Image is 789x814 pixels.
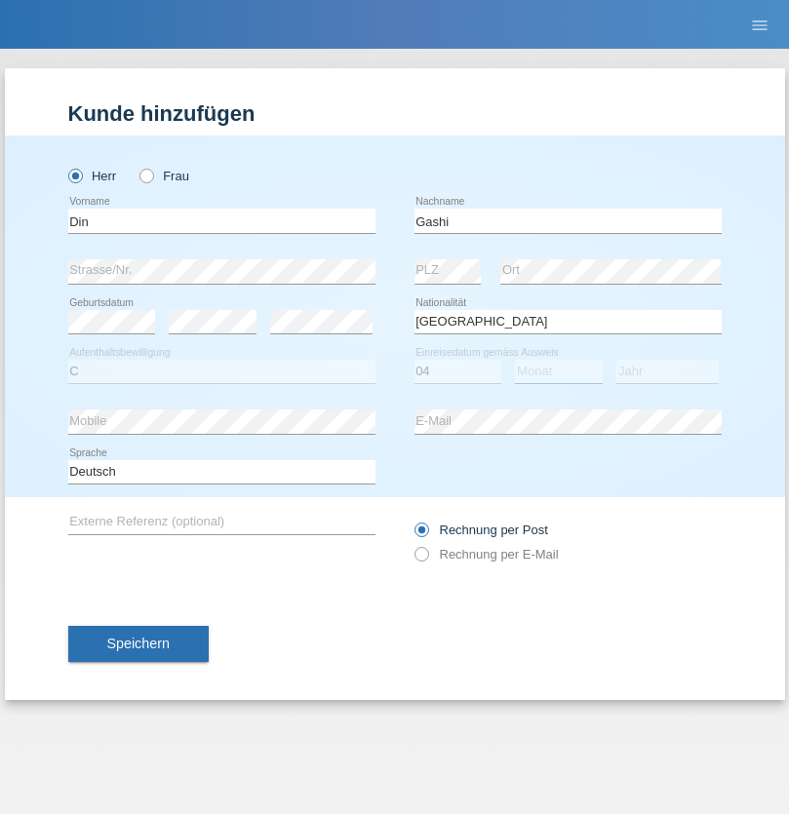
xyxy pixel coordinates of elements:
span: Speichern [107,636,170,651]
input: Herr [68,169,81,181]
i: menu [750,16,769,35]
input: Rechnung per Post [414,523,427,547]
input: Rechnung per E-Mail [414,547,427,571]
label: Herr [68,169,117,183]
input: Frau [139,169,152,181]
label: Rechnung per E-Mail [414,547,559,562]
label: Rechnung per Post [414,523,548,537]
h1: Kunde hinzufügen [68,101,722,126]
button: Speichern [68,626,209,663]
label: Frau [139,169,189,183]
a: menu [740,19,779,30]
